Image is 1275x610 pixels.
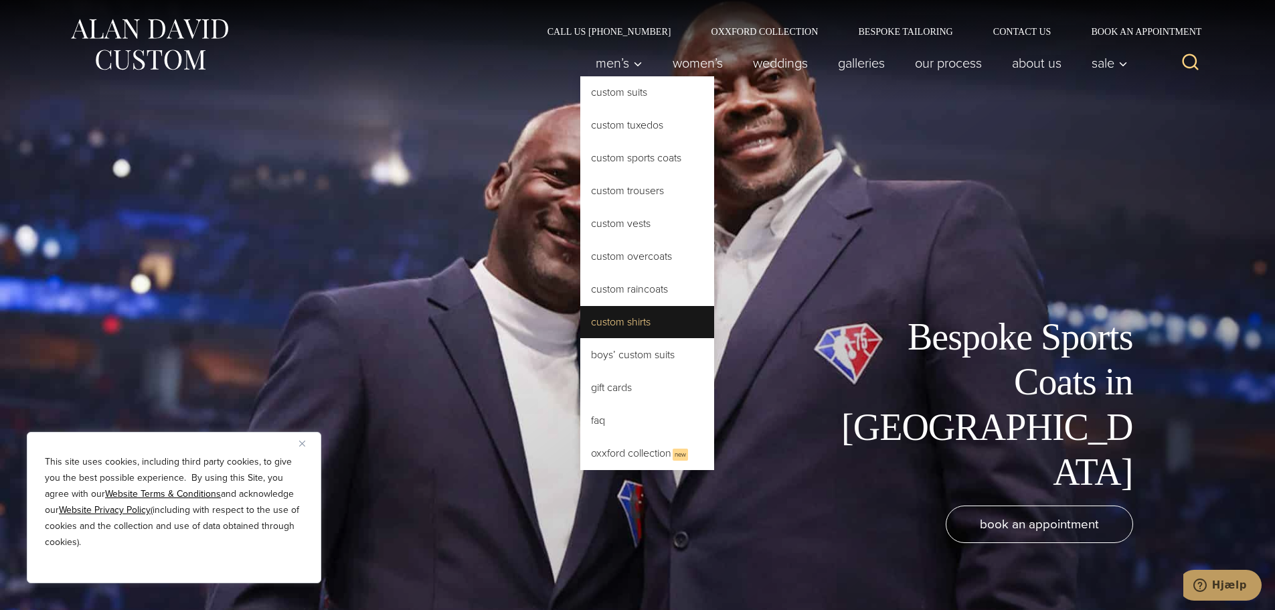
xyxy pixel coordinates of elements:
a: Bespoke Tailoring [838,27,972,36]
button: Men’s sub menu toggle [580,50,657,76]
a: book an appointment [946,506,1133,543]
h1: Bespoke Sports Coats in [GEOGRAPHIC_DATA] [832,315,1133,495]
a: Custom Overcoats [580,240,714,273]
a: weddings [738,50,823,76]
a: Custom Raincoats [580,273,714,305]
a: Custom Tuxedos [580,109,714,141]
img: Alan David Custom [69,15,230,74]
nav: Secondary Navigation [527,27,1207,36]
img: Close [299,441,305,447]
nav: Primary Navigation [580,50,1134,76]
a: Custom Suits [580,76,714,108]
a: About Us [997,50,1076,76]
a: Oxxford Collection [691,27,838,36]
a: Gift Cards [580,372,714,404]
a: Custom Trousers [580,175,714,207]
a: Boys’ Custom Suits [580,339,714,371]
a: FAQ [580,404,714,437]
span: New [673,449,688,461]
a: Women’s [657,50,738,76]
a: Custom Shirts [580,306,714,338]
button: View Search Form [1175,47,1207,79]
a: Our Process [900,50,997,76]
a: Website Terms & Conditions [105,487,221,501]
a: Call Us [PHONE_NUMBER] [527,27,691,36]
a: Galleries [823,50,900,76]
button: Sale sub menu toggle [1076,50,1134,76]
iframe: Åbner en widget, hvor du kan chatte med en af vores agenter [1183,570,1262,603]
a: Custom Vests [580,208,714,240]
a: Contact Us [973,27,1072,36]
a: Website Privacy Policy [59,503,151,517]
button: Close [299,435,315,451]
a: Book an Appointment [1071,27,1206,36]
a: Oxxford CollectionNew [580,437,714,470]
a: Custom Sports Coats [580,142,714,174]
span: book an appointment [980,514,1099,534]
p: This site uses cookies, including third party cookies, to give you the best possible experience. ... [45,454,303,550]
